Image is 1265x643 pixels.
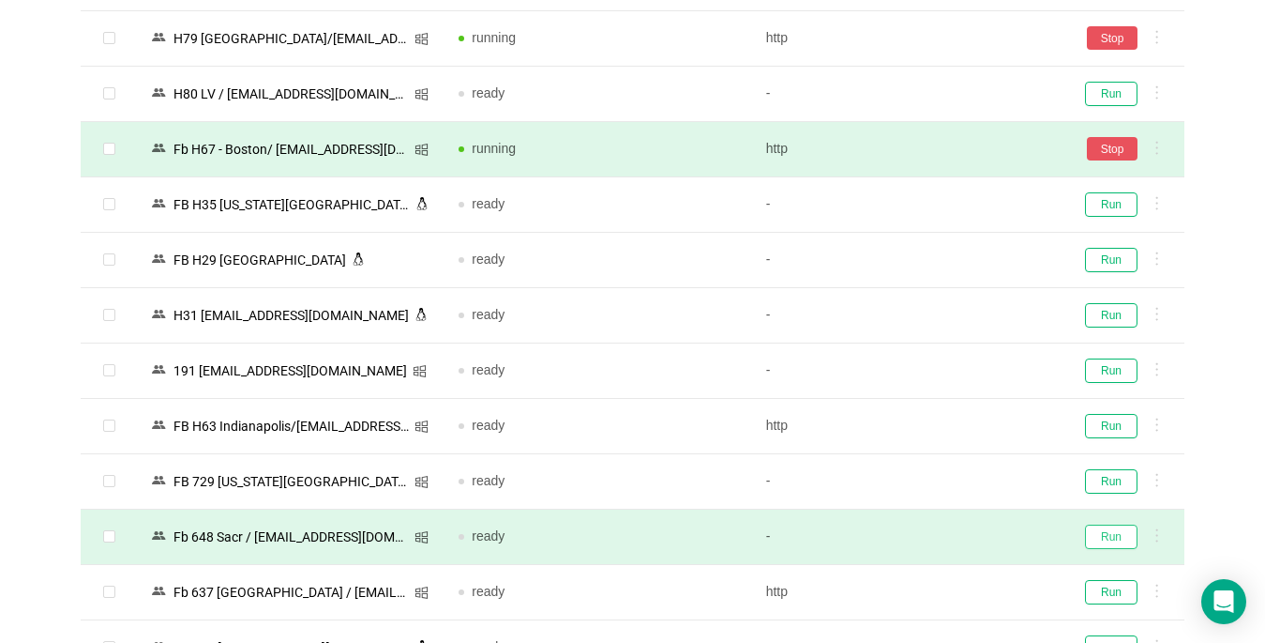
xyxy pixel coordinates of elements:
button: Run [1085,469,1137,494]
div: Fb 637 [GEOGRAPHIC_DATA] / [EMAIL_ADDRESS][DOMAIN_NAME] [168,580,414,605]
div: Н31 [EMAIL_ADDRESS][DOMAIN_NAME] [168,303,414,328]
span: ready [472,584,504,599]
i: icon: windows [414,143,429,157]
span: running [472,141,516,156]
i: icon: windows [414,586,429,600]
span: ready [472,362,504,377]
button: Run [1085,303,1137,328]
div: FB Н35 [US_STATE][GEOGRAPHIC_DATA][EMAIL_ADDRESS][DOMAIN_NAME] [168,192,415,217]
span: ready [472,473,504,488]
i: icon: windows [414,475,429,489]
button: Stop [1087,26,1137,50]
button: Run [1085,414,1137,438]
button: Run [1085,192,1137,217]
button: Run [1085,359,1137,383]
span: ready [472,85,504,100]
div: 191 [EMAIL_ADDRESS][DOMAIN_NAME] [168,359,413,383]
td: - [751,233,1058,288]
div: FB 729 [US_STATE][GEOGRAPHIC_DATA]/ [EMAIL_ADDRESS][DOMAIN_NAME] [168,469,414,494]
div: H80 LV / [EMAIL_ADDRESS][DOMAIN_NAME] [1] [168,82,414,106]
i: icon: windows [414,32,429,46]
td: - [751,177,1058,233]
div: Fb Н67 - Boston/ [EMAIL_ADDRESS][DOMAIN_NAME] [1] [168,137,414,161]
button: Run [1085,82,1137,106]
button: Run [1085,525,1137,549]
div: Fb 648 Sacr / [EMAIL_ADDRESS][DOMAIN_NAME] [168,525,414,549]
td: http [751,11,1058,67]
i: icon: windows [413,364,427,378]
td: - [751,510,1058,565]
span: ready [472,252,504,267]
span: running [472,30,516,45]
i: icon: windows [414,420,429,434]
span: ready [472,528,504,543]
td: - [751,344,1058,399]
i: icon: windows [414,87,429,101]
button: Run [1085,248,1137,272]
i: icon: windows [414,530,429,544]
div: H79 [GEOGRAPHIC_DATA]/[EMAIL_ADDRESS][DOMAIN_NAME] [1] [168,26,414,51]
span: ready [472,418,504,433]
td: http [751,399,1058,454]
td: - [751,67,1058,122]
td: - [751,454,1058,510]
div: Open Intercom Messenger [1201,579,1246,624]
div: FB Н63 Indianapolis/[EMAIL_ADDRESS][DOMAIN_NAME] [1] [168,414,414,438]
td: http [751,565,1058,620]
button: Stop [1087,137,1137,161]
span: ready [472,307,504,322]
td: http [751,122,1058,177]
button: Run [1085,580,1137,605]
span: ready [472,196,504,211]
div: FB H29 [GEOGRAPHIC_DATA] [168,248,352,272]
td: - [751,288,1058,344]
